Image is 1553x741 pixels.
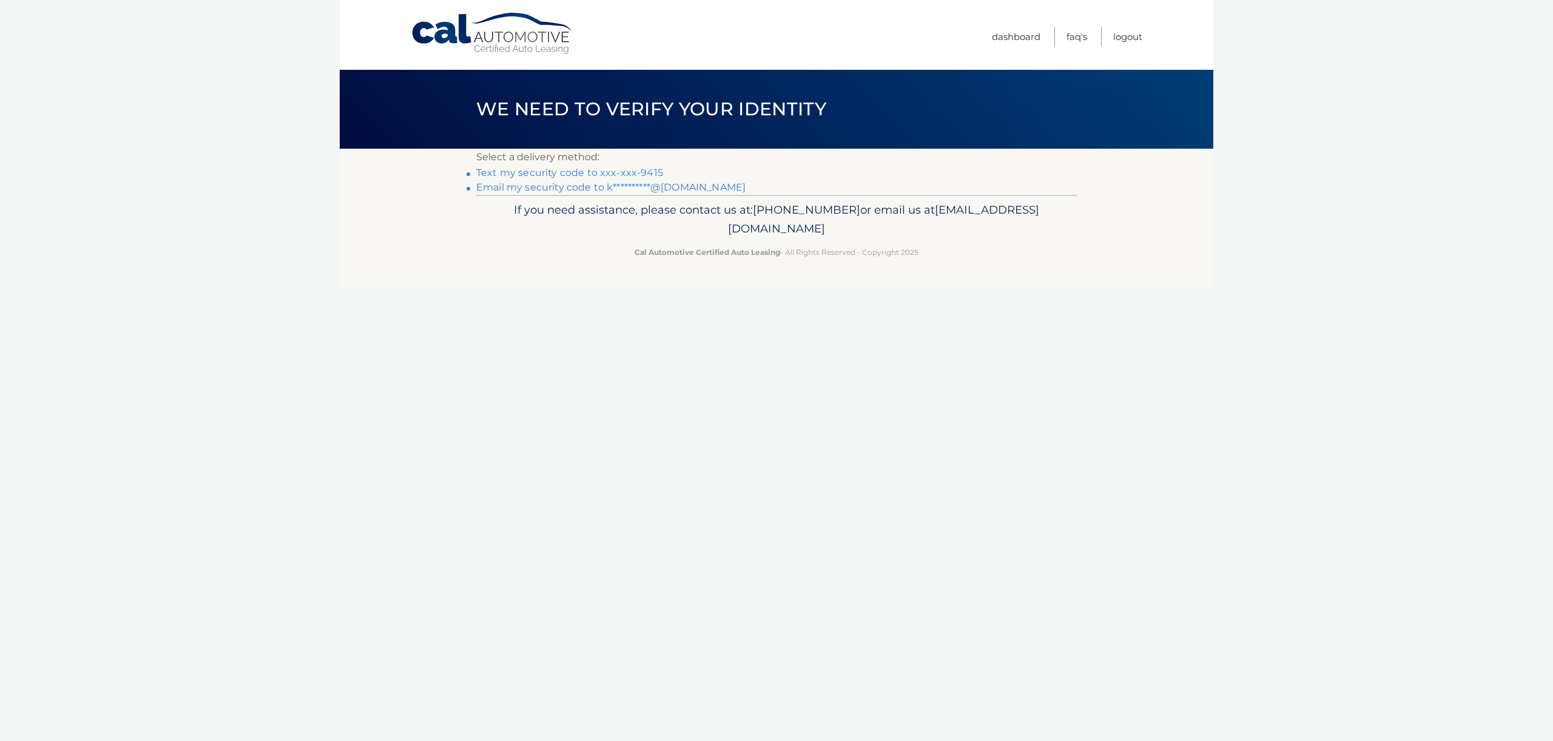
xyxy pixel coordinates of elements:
[1113,27,1142,47] a: Logout
[753,203,860,217] span: [PHONE_NUMBER]
[476,167,663,178] a: Text my security code to xxx-xxx-9415
[635,248,780,257] strong: Cal Automotive Certified Auto Leasing
[1066,27,1087,47] a: FAQ's
[476,98,826,120] span: We need to verify your identity
[484,246,1069,259] p: - All Rights Reserved - Copyright 2025
[484,200,1069,239] p: If you need assistance, please contact us at: or email us at
[476,181,746,193] a: Email my security code to k**********@[DOMAIN_NAME]
[992,27,1040,47] a: Dashboard
[476,149,1077,166] p: Select a delivery method:
[411,12,574,55] a: Cal Automotive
